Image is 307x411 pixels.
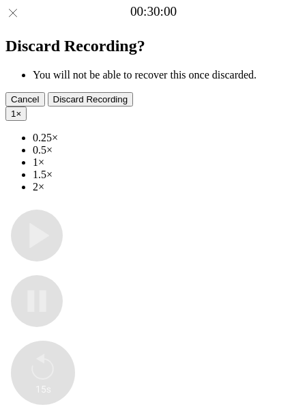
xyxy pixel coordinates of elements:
[33,169,302,181] li: 1.5×
[33,156,302,169] li: 1×
[5,92,45,107] button: Cancel
[48,92,134,107] button: Discard Recording
[11,109,16,119] span: 1
[33,181,302,193] li: 2×
[5,107,27,121] button: 1×
[33,144,302,156] li: 0.5×
[33,69,302,81] li: You will not be able to recover this once discarded.
[130,4,177,19] a: 00:30:00
[5,37,302,55] h2: Discard Recording?
[33,132,302,144] li: 0.25×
